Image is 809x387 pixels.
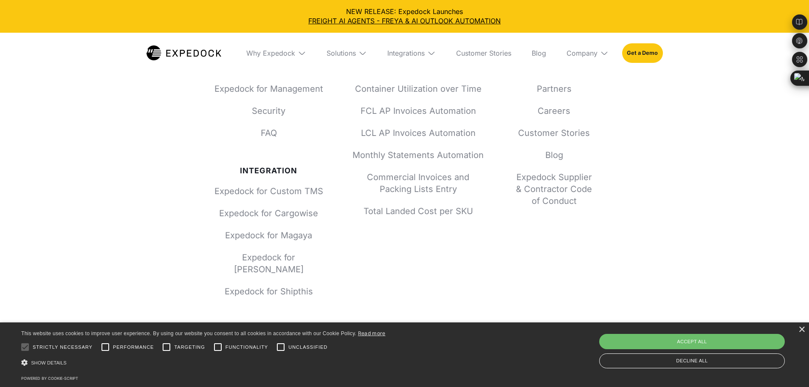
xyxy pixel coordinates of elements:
a: Commercial Invoices and Packing Lists Entry [350,171,486,195]
a: LCL AP Invoices Automation [350,127,486,139]
a: FCL AP Invoices Automation [350,105,486,117]
div: Integration [214,166,323,175]
div: Why Expedock [240,33,313,73]
div: Company [560,33,615,73]
a: Blog [525,33,553,73]
div: Accept all [599,334,785,349]
div: Solutions [320,33,374,73]
a: Partners [513,83,595,95]
a: Monthly Statements Automation [350,149,486,161]
div: Why Expedock [246,49,295,57]
div: Company [567,49,598,57]
a: Expedock for [PERSON_NAME] [214,251,323,275]
span: Strictly necessary [33,344,93,351]
a: Security [214,105,323,117]
iframe: Chat Widget [668,295,809,387]
a: Expedock for Shipthis [214,285,323,297]
span: This website uses cookies to improve user experience. By using our website you consent to all coo... [21,331,356,336]
a: Expedock for Cargowise [214,207,323,219]
div: Integrations [381,33,443,73]
a: Total Landed Cost per SKU [350,205,486,217]
a: Blog [513,149,595,161]
a: Careers [513,105,595,117]
a: Customer Stories [449,33,518,73]
a: Powered by cookie-script [21,376,78,381]
a: Customer Stories [513,127,595,139]
a: Expedock for Management [214,83,323,95]
span: Show details [31,360,67,365]
a: FREIGHT AI AGENTS - FREYA & AI OUTLOOK AUTOMATION [7,16,802,25]
div: Decline all [599,353,785,368]
a: Container Utilization over Time [350,83,486,95]
span: Performance [113,344,154,351]
div: Solutions [327,49,356,57]
a: Expedock for Custom TMS [214,185,323,197]
a: Expedock for Magaya [214,229,323,241]
span: Targeting [174,344,205,351]
div: Integrations [387,49,425,57]
a: FAQ [214,127,323,139]
span: Functionality [226,344,268,351]
a: Get a Demo [622,43,662,63]
div: Show details [21,357,386,369]
div: NEW RELEASE: Expedock Launches [7,7,802,26]
a: Expedock Supplier & Contractor Code of Conduct [513,171,595,207]
span: Unclassified [288,344,327,351]
a: Read more [358,330,386,336]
